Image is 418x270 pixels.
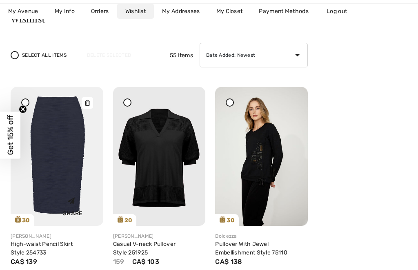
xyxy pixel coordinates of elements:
a: My Addresses [154,4,208,19]
a: Payment Methods [251,4,317,19]
a: Pullover With Jewel Embellishment Style 75110 [215,241,287,256]
a: Wishlist [117,4,154,19]
a: 30 [11,87,103,226]
a: 30 [215,87,308,226]
img: joseph-ribkoff-tops-black_251925a_1_8019_search.jpg [113,87,206,226]
span: 55 Items [170,51,193,60]
a: My Info [47,4,83,19]
a: 20 [113,87,206,226]
a: Casual V-neck Pullover Style 251925 [113,241,176,256]
div: Share [49,191,97,220]
span: CA$ 103 [132,258,159,266]
a: High-waist Pencil Skirt Style 254733 [11,241,73,256]
span: Select All Items [22,51,67,59]
span: 159 [113,258,125,266]
button: Close teaser [19,105,27,113]
a: Orders [83,4,117,19]
div: Delete Selected [77,51,141,59]
img: dolcezza-tops-as-sample_75110_4_d200_search.jpg [215,87,308,226]
a: My Closet [208,4,251,19]
div: [PERSON_NAME] [11,232,103,240]
span: CA$ 139 [11,258,37,266]
div: Dolcezza [215,232,308,240]
img: joseph-ribkoff-skirts-midnight-blue_254733_1_8a85_search.jpg [11,87,103,226]
span: My Avenue [8,7,38,16]
div: [PERSON_NAME] [113,232,206,240]
h3: Wishlist [11,13,308,23]
span: CA$ 138 [215,258,242,266]
span: Get 15% off [6,115,15,155]
a: Log out [318,4,363,19]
